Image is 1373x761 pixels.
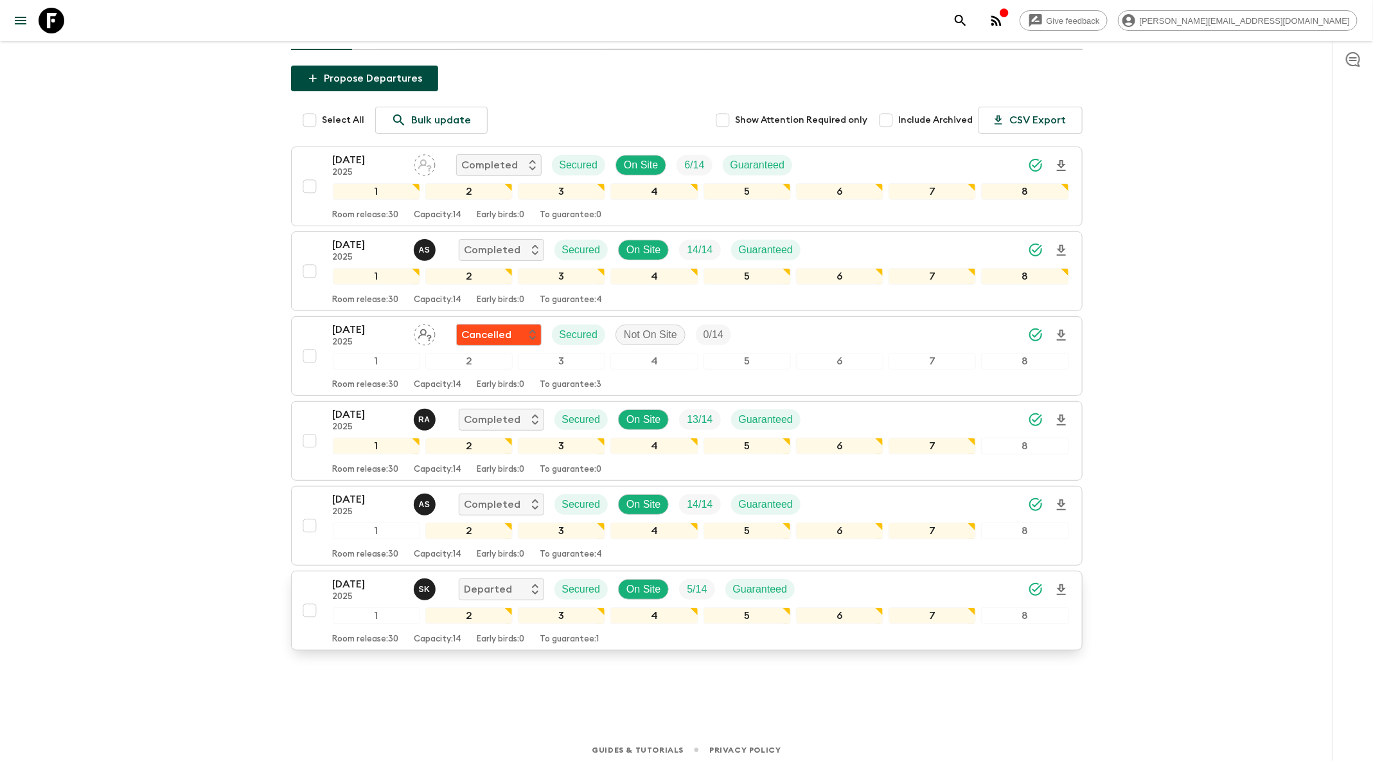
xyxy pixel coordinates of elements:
[1054,328,1069,343] svg: Download Onboarding
[704,327,723,343] p: 0 / 14
[626,412,660,427] p: On Site
[899,114,973,127] span: Include Archived
[554,409,608,430] div: Secured
[333,237,403,253] p: [DATE]
[626,582,660,597] p: On Site
[562,582,601,597] p: Secured
[540,465,602,475] p: To guarantee: 0
[518,353,605,370] div: 3
[333,550,399,560] p: Room release: 30
[981,438,1068,454] div: 8
[333,492,403,507] p: [DATE]
[518,607,605,624] div: 3
[477,210,525,220] p: Early birds: 0
[375,107,488,134] a: Bulk update
[626,497,660,512] p: On Site
[291,401,1083,481] button: [DATE]2025Raivis AireCompletedSecuredOn SiteTrip FillGuaranteed12345678Room release:30Capacity:14...
[414,413,438,423] span: Raivis Aire
[8,8,33,33] button: menu
[552,325,606,345] div: Secured
[333,577,403,592] p: [DATE]
[1028,327,1043,343] svg: Synced Successfully
[979,107,1083,134] button: CSV Export
[981,523,1068,539] div: 8
[562,242,601,258] p: Secured
[465,497,521,512] p: Completed
[462,157,518,173] p: Completed
[1020,10,1108,31] a: Give feedback
[425,183,513,200] div: 2
[981,353,1068,370] div: 8
[562,412,601,427] p: Secured
[1133,16,1357,26] span: [PERSON_NAME][EMAIL_ADDRESS][DOMAIN_NAME]
[323,114,365,127] span: Select All
[704,438,791,454] div: 5
[739,412,793,427] p: Guaranteed
[610,523,698,539] div: 4
[610,438,698,454] div: 4
[540,550,603,560] p: To guarantee: 4
[333,523,420,539] div: 1
[679,579,714,600] div: Trip Fill
[610,607,698,624] div: 4
[554,240,608,260] div: Secured
[560,327,598,343] p: Secured
[704,523,791,539] div: 5
[414,243,438,253] span: Agnis Sirmais
[333,168,403,178] p: 2025
[425,523,513,539] div: 2
[687,242,713,258] p: 14 / 14
[796,438,883,454] div: 6
[592,743,684,757] a: Guides & Tutorials
[333,353,420,370] div: 1
[981,183,1068,200] div: 8
[948,8,973,33] button: search adventures
[889,183,976,200] div: 7
[518,183,605,200] div: 3
[518,523,605,539] div: 3
[560,157,598,173] p: Secured
[414,328,436,338] span: Assign pack leader
[477,634,525,645] p: Early birds: 0
[624,327,677,343] p: Not On Site
[1028,497,1043,512] svg: Synced Successfully
[1054,158,1069,174] svg: Download Onboarding
[709,743,781,757] a: Privacy Policy
[733,582,788,597] p: Guaranteed
[456,324,542,346] div: Flash Pack cancellation
[796,523,883,539] div: 6
[1054,413,1069,428] svg: Download Onboarding
[889,438,976,454] div: 7
[1040,16,1107,26] span: Give feedback
[291,571,1083,650] button: [DATE]2025Sergei KolesnikDepartedSecuredOn SiteTrip FillGuaranteed12345678Room release:30Capacity...
[739,242,793,258] p: Guaranteed
[414,582,438,593] span: Sergei Kolesnik
[425,268,513,285] div: 2
[679,409,720,430] div: Trip Fill
[465,412,521,427] p: Completed
[704,607,791,624] div: 5
[739,497,793,512] p: Guaranteed
[687,582,707,597] p: 5 / 14
[333,592,403,602] p: 2025
[412,112,472,128] p: Bulk update
[618,240,669,260] div: On Site
[425,607,513,624] div: 2
[679,494,720,515] div: Trip Fill
[731,157,785,173] p: Guaranteed
[616,325,686,345] div: Not On Site
[554,494,608,515] div: Secured
[333,438,420,454] div: 1
[291,486,1083,566] button: [DATE]2025Agnis SirmaisCompletedSecuredOn SiteTrip FillGuaranteed12345678Room release:30Capacity:...
[618,409,669,430] div: On Site
[425,438,513,454] div: 2
[736,114,868,127] span: Show Attention Required only
[333,268,420,285] div: 1
[414,158,436,168] span: Assign pack leader
[704,183,791,200] div: 5
[333,337,403,348] p: 2025
[333,380,399,390] p: Room release: 30
[414,634,462,645] p: Capacity: 14
[1028,582,1043,597] svg: Synced Successfully
[333,210,399,220] p: Room release: 30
